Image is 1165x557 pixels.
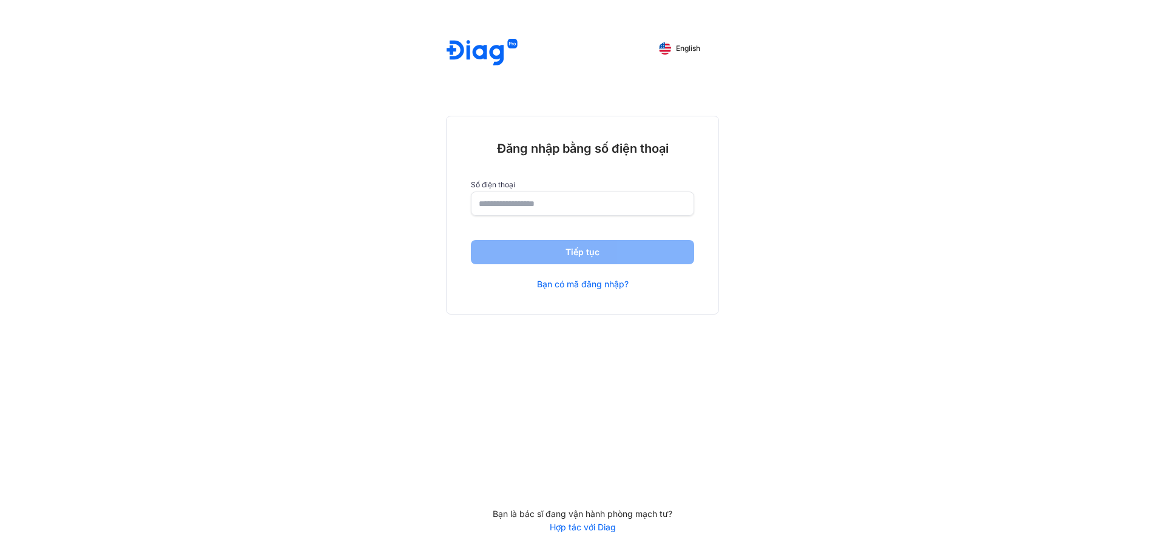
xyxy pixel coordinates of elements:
[446,509,719,519] div: Bạn là bác sĩ đang vận hành phòng mạch tư?
[537,279,629,290] a: Bạn có mã đăng nhập?
[471,181,694,189] label: Số điện thoại
[471,141,694,156] div: Đăng nhập bằng số điện thoại
[650,39,709,58] button: English
[471,240,694,264] button: Tiếp tục
[446,522,719,533] a: Hợp tác với Diag
[447,39,518,67] img: logo
[676,44,700,53] span: English
[659,42,671,55] img: English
